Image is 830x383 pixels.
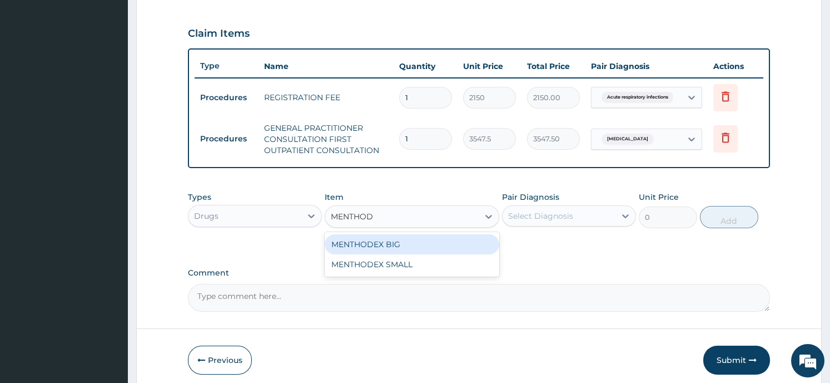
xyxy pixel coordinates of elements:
[602,134,654,145] span: [MEDICAL_DATA]
[639,191,679,203] label: Unit Price
[585,55,708,77] th: Pair Diagnosis
[188,193,211,202] label: Types
[703,346,770,375] button: Submit
[195,87,259,108] td: Procedures
[325,254,499,274] div: MENTHODEX SMALL
[194,210,218,222] div: Drugs
[58,62,187,77] div: Chat with us now
[259,117,393,161] td: GENERAL PRACTITIONER CONSULTATION FIRST OUTPATIENT CONSULTATION
[502,191,559,203] label: Pair Diagnosis
[182,6,209,32] div: Minimize live chat window
[602,92,674,103] span: Acute respiratory infections
[325,234,499,254] div: MENTHODEX BIG
[188,268,769,278] label: Comment
[21,56,45,84] img: d_794563401_company_1708531726252_794563401
[195,56,259,76] th: Type
[700,206,758,228] button: Add
[195,129,259,149] td: Procedures
[6,261,212,299] textarea: Type your message and hit 'Enter'
[259,55,393,77] th: Name
[188,28,250,40] h3: Claim Items
[259,86,393,109] td: REGISTRATION FEE
[325,191,344,203] label: Item
[708,55,763,77] th: Actions
[64,119,153,231] span: We're online!
[458,55,521,77] th: Unit Price
[521,55,585,77] th: Total Price
[188,346,252,375] button: Previous
[394,55,458,77] th: Quantity
[508,210,573,222] div: Select Diagnosis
